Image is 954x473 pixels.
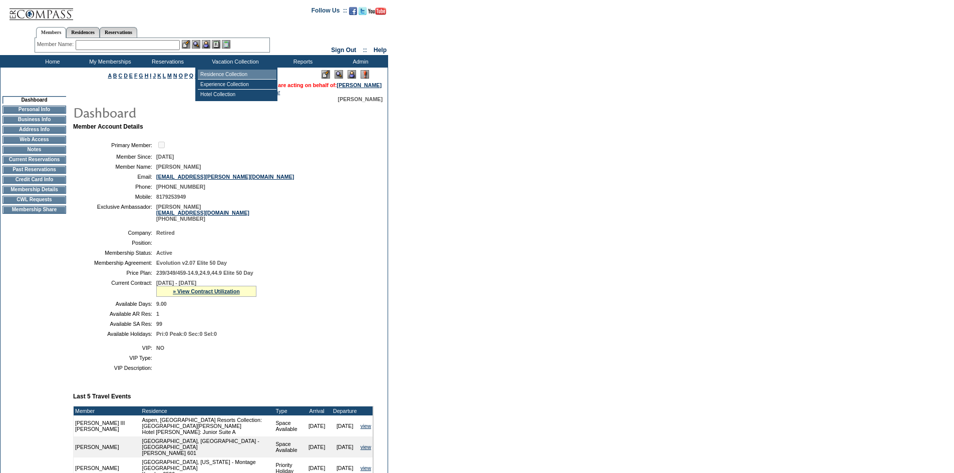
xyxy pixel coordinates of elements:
[3,166,66,174] td: Past Reservations
[138,55,195,68] td: Reservations
[153,73,156,79] a: J
[3,116,66,124] td: Business Info
[140,415,274,436] td: Aspen, [GEOGRAPHIC_DATA] Resorts Collection: [GEOGRAPHIC_DATA][PERSON_NAME] Hotel [PERSON_NAME]: ...
[74,406,140,415] td: Member
[368,8,386,15] img: Subscribe to our YouTube Channel
[73,102,273,122] img: pgTtlDashboard.gif
[303,415,331,436] td: [DATE]
[156,321,162,327] span: 99
[212,40,220,49] img: Reservations
[192,40,200,49] img: View
[156,250,172,256] span: Active
[361,465,371,471] a: view
[198,80,276,90] td: Experience Collection
[335,70,343,79] img: View Mode
[198,90,276,99] td: Hotel Collection
[156,164,201,170] span: [PERSON_NAME]
[182,40,190,49] img: b_edit.gif
[156,184,205,190] span: [PHONE_NUMBER]
[331,406,359,415] td: Departure
[77,280,152,297] td: Current Contract:
[3,176,66,184] td: Credit Card Info
[163,73,166,79] a: L
[156,270,253,276] span: 239/349/459-14.9,24.9,44.9 Elite 50 Day
[348,70,356,79] img: Impersonate
[74,415,140,436] td: [PERSON_NAME] III [PERSON_NAME]
[156,280,196,286] span: [DATE] - [DATE]
[156,230,175,236] span: Retired
[363,47,367,54] span: ::
[3,106,66,114] td: Personal Info
[361,444,371,450] a: view
[156,345,164,351] span: NO
[73,393,131,400] b: Last 5 Travel Events
[179,73,183,79] a: O
[77,365,152,371] td: VIP Description:
[202,40,210,49] img: Impersonate
[77,250,152,256] td: Membership Status:
[184,73,188,79] a: P
[222,40,230,49] img: b_calculator.gif
[167,73,172,79] a: M
[3,136,66,144] td: Web Access
[100,27,137,38] a: Reservations
[77,311,152,317] td: Available AR Res:
[134,73,138,79] a: F
[359,7,367,15] img: Follow us on Twitter
[3,156,66,164] td: Current Reservations
[77,321,152,327] td: Available SA Res:
[3,206,66,214] td: Membership Share
[77,260,152,266] td: Membership Agreement:
[368,10,386,16] a: Subscribe to our YouTube Channel
[77,331,152,337] td: Available Holidays:
[267,82,382,88] span: You are acting on behalf of:
[145,73,149,79] a: H
[361,70,369,79] img: Log Concern/Member Elevation
[274,415,303,436] td: Space Available
[66,27,100,38] a: Residences
[274,436,303,457] td: Space Available
[322,70,330,79] img: Edit Mode
[361,423,371,429] a: view
[303,436,331,457] td: [DATE]
[274,406,303,415] td: Type
[124,73,128,79] a: D
[156,331,217,337] span: Pri:0 Peak:0 Sec:0 Sel:0
[156,210,249,216] a: [EMAIL_ADDRESS][DOMAIN_NAME]
[77,184,152,190] td: Phone:
[140,436,274,457] td: [GEOGRAPHIC_DATA], [GEOGRAPHIC_DATA] - [GEOGRAPHIC_DATA] [PERSON_NAME] 601
[195,55,273,68] td: Vacation Collection
[118,73,122,79] a: C
[37,40,76,49] div: Member Name:
[77,301,152,307] td: Available Days:
[337,82,382,88] a: [PERSON_NAME]
[74,436,140,457] td: [PERSON_NAME]
[139,73,143,79] a: G
[156,311,159,317] span: 1
[359,10,367,16] a: Follow us on Twitter
[77,355,152,361] td: VIP Type:
[311,6,347,18] td: Follow Us ::
[77,204,152,222] td: Exclusive Ambassador:
[156,260,227,266] span: Evolution v2.07 Elite 50 Day
[3,96,66,104] td: Dashboard
[331,47,356,54] a: Sign Out
[77,154,152,160] td: Member Since:
[338,96,383,102] span: [PERSON_NAME]
[77,194,152,200] td: Mobile:
[273,55,331,68] td: Reports
[3,196,66,204] td: CWL Requests
[374,47,387,54] a: Help
[77,174,152,180] td: Email:
[80,55,138,68] td: My Memberships
[156,154,174,160] span: [DATE]
[349,7,357,15] img: Become our fan on Facebook
[129,73,133,79] a: E
[77,164,152,170] td: Member Name:
[140,406,274,415] td: Residence
[156,174,294,180] a: [EMAIL_ADDRESS][PERSON_NAME][DOMAIN_NAME]
[36,27,67,38] a: Members
[77,270,152,276] td: Price Plan:
[77,140,152,150] td: Primary Member:
[73,123,143,130] b: Member Account Details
